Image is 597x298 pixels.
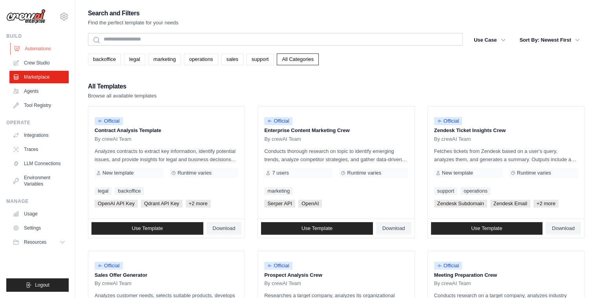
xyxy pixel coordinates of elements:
[91,222,203,235] a: Use Template
[148,53,181,65] a: marketing
[442,170,473,176] span: New template
[434,136,471,142] span: By crewAI Team
[95,136,131,142] span: By crewAI Team
[264,280,301,287] span: By crewAI Team
[186,200,211,208] span: +2 more
[277,53,319,65] a: All Categories
[95,187,111,195] a: legal
[264,262,292,270] span: Official
[10,42,69,55] a: Automations
[6,198,69,204] div: Manage
[9,143,69,156] a: Traces
[517,170,551,176] span: Runtime varies
[177,170,212,176] span: Runtime varies
[9,99,69,112] a: Tool Registry
[469,33,510,47] button: Use Case
[88,92,157,100] p: Browse all available templates
[431,222,543,235] a: Use Template
[88,81,157,92] h2: All Templates
[376,222,411,235] a: Download
[272,170,289,176] span: 7 users
[206,222,242,235] a: Download
[264,187,293,195] a: marketing
[264,200,295,208] span: Serper API
[95,117,123,125] span: Official
[95,147,238,164] p: Analyzes contracts to extract key information, identify potential issues, and provide insights fo...
[88,53,121,65] a: backoffice
[434,280,471,287] span: By crewAI Team
[434,147,578,164] p: Fetches tickets from Zendesk based on a user's query, analyzes them, and generates a summary. Out...
[434,262,462,270] span: Official
[460,187,491,195] a: operations
[95,262,123,270] span: Official
[6,120,69,126] div: Operate
[102,170,133,176] span: New template
[95,200,138,208] span: OpenAI API Key
[88,8,179,19] h2: Search and Filters
[533,200,559,208] span: +2 more
[221,53,243,65] a: sales
[9,129,69,142] a: Integrations
[9,157,69,170] a: LLM Connections
[434,127,578,134] p: Zendesk Ticket Insights Crew
[132,225,163,232] span: Use Template
[88,19,179,27] p: Find the perfect template for your needs
[246,53,274,65] a: support
[6,33,69,39] div: Build
[184,53,218,65] a: operations
[95,127,238,134] p: Contract Analysis Template
[9,171,69,190] a: Environment Variables
[552,225,575,232] span: Download
[6,278,69,292] button: Logout
[95,271,238,279] p: Sales Offer Generator
[115,187,144,195] a: backoffice
[434,200,487,208] span: Zendesk Subdomain
[546,222,581,235] a: Download
[264,117,292,125] span: Official
[9,71,69,83] a: Marketplace
[9,222,69,234] a: Settings
[213,225,236,232] span: Download
[124,53,145,65] a: legal
[9,85,69,97] a: Agents
[264,147,408,164] p: Conducts thorough research on topic to identify emerging trends, analyze competitor strategies, a...
[264,127,408,134] p: Enterprise Content Marketing Crew
[298,200,322,208] span: OpenAI
[434,187,457,195] a: support
[347,170,381,176] span: Runtime varies
[434,117,462,125] span: Official
[24,239,46,245] span: Resources
[9,57,69,69] a: Crew Studio
[301,225,332,232] span: Use Template
[382,225,405,232] span: Download
[264,136,301,142] span: By crewAI Team
[261,222,373,235] a: Use Template
[471,225,502,232] span: Use Template
[515,33,584,47] button: Sort By: Newest First
[9,236,69,248] button: Resources
[141,200,183,208] span: Qdrant API Key
[490,200,530,208] span: Zendesk Email
[95,280,131,287] span: By crewAI Team
[35,282,49,288] span: Logout
[9,208,69,220] a: Usage
[434,271,578,279] p: Meeting Preparation Crew
[6,9,46,24] img: Logo
[264,271,408,279] p: Prospect Analysis Crew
